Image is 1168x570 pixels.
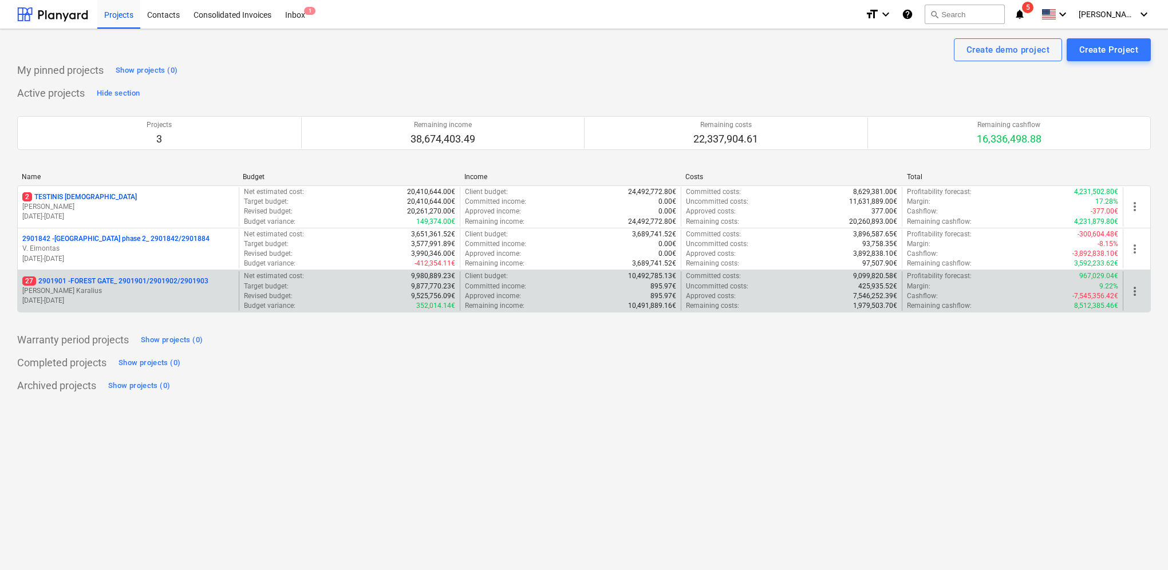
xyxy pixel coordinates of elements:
p: Remaining cashflow : [907,259,972,268]
p: V. Eimontas [22,244,234,254]
p: 8,512,385.46€ [1074,301,1118,311]
i: format_size [865,7,879,21]
p: Client budget : [465,271,508,281]
p: [DATE] - [DATE] [22,212,234,221]
p: 895.97€ [650,291,676,301]
p: Approved costs : [686,249,736,259]
span: more_vert [1128,200,1142,213]
p: Remaining income : [465,301,524,311]
div: Budget [243,173,455,181]
p: Revised budget : [244,249,293,259]
p: Cashflow : [907,249,938,259]
p: -412,354.11€ [415,259,455,268]
p: 0.00€ [658,197,676,207]
p: 1,979,503.70€ [853,301,897,311]
p: Net estimated cost : [244,187,304,197]
i: keyboard_arrow_down [1137,7,1151,21]
p: Remaining cashflow : [907,301,972,311]
i: Knowledge base [902,7,913,21]
button: Hide section [94,84,143,102]
p: My pinned projects [17,64,104,77]
p: 20,410,644.00€ [407,197,455,207]
p: 24,492,772.80€ [628,187,676,197]
p: 4,231,502.80€ [1074,187,1118,197]
p: 2901842 - [GEOGRAPHIC_DATA] phase 2_ 2901842/2901884 [22,234,210,244]
p: Committed costs : [686,271,741,281]
button: Show projects (0) [105,377,173,395]
p: 3,592,233.62€ [1074,259,1118,268]
p: Revised budget : [244,207,293,216]
p: Approved income : [465,207,521,216]
p: Approved income : [465,249,521,259]
p: Remaining income : [465,217,524,227]
p: Remaining income [411,120,475,130]
div: 272901901 -FOREST GATE_ 2901901/2901902/2901903[PERSON_NAME] Karalius[DATE]-[DATE] [22,276,234,306]
p: Remaining income : [465,259,524,268]
p: [PERSON_NAME] Karalius [22,286,234,296]
p: TESTINIS [DEMOGRAPHIC_DATA] [22,192,137,202]
p: 425,935.52€ [858,282,897,291]
p: Revised budget : [244,291,293,301]
p: 97,507.90€ [862,259,897,268]
p: Committed income : [465,282,526,291]
p: Profitability forecast : [907,187,972,197]
div: 2TESTINIS [DEMOGRAPHIC_DATA][PERSON_NAME][DATE]-[DATE] [22,192,234,221]
p: Target budget : [244,197,289,207]
i: keyboard_arrow_down [879,7,893,21]
p: 3 [147,132,172,146]
p: Target budget : [244,239,289,249]
p: 20,260,893.00€ [849,217,897,227]
p: 8,629,381.00€ [853,187,897,197]
div: Show projects (0) [141,334,203,347]
div: Income [464,173,676,181]
p: 20,261,270.00€ [407,207,455,216]
p: Committed costs : [686,229,741,239]
p: 9,877,770.23€ [411,282,455,291]
p: Budget variance : [244,301,295,311]
div: Costs [685,173,897,181]
div: Show projects (0) [119,357,180,370]
p: Target budget : [244,282,289,291]
p: [DATE] - [DATE] [22,296,234,306]
p: Cashflow : [907,207,938,216]
p: Margin : [907,282,930,291]
div: Create demo project [966,42,1049,57]
p: Active projects [17,86,85,100]
p: 17.28% [1095,197,1118,207]
div: Show projects (0) [116,64,177,77]
p: 9,525,756.09€ [411,291,455,301]
p: 3,651,361.52€ [411,229,455,239]
p: Net estimated cost : [244,271,304,281]
p: 2901901 - FOREST GATE_ 2901901/2901902/2901903 [22,276,208,286]
iframe: Chat Widget [1111,515,1168,570]
p: Client budget : [465,229,508,239]
span: 27 [22,276,36,286]
p: Remaining costs : [686,259,739,268]
p: Committed income : [465,239,526,249]
button: Create Project [1067,38,1151,61]
button: Search [925,5,1005,24]
p: 11,631,889.00€ [849,197,897,207]
p: Remaining cashflow [977,120,1041,130]
p: Completed projects [17,356,106,370]
p: Budget variance : [244,259,295,268]
div: Total [907,173,1119,181]
p: -7,545,356.42€ [1072,291,1118,301]
p: 3,577,991.89€ [411,239,455,249]
span: search [930,10,939,19]
button: Show projects (0) [138,331,206,349]
p: Uncommitted costs : [686,239,748,249]
p: Uncommitted costs : [686,282,748,291]
p: Profitability forecast : [907,271,972,281]
p: 0.00€ [658,249,676,259]
p: 9.22% [1099,282,1118,291]
p: 20,410,644.00€ [407,187,455,197]
div: 2901842 -[GEOGRAPHIC_DATA] phase 2_ 2901842/2901884V. Eimontas[DATE]-[DATE] [22,234,234,263]
p: 4,231,879.80€ [1074,217,1118,227]
p: 16,336,498.88 [977,132,1041,146]
p: [DATE] - [DATE] [22,254,234,264]
span: 2 [22,192,32,201]
p: 3,892,838.10€ [853,249,897,259]
p: Net estimated cost : [244,229,304,239]
button: Show projects (0) [113,61,180,80]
